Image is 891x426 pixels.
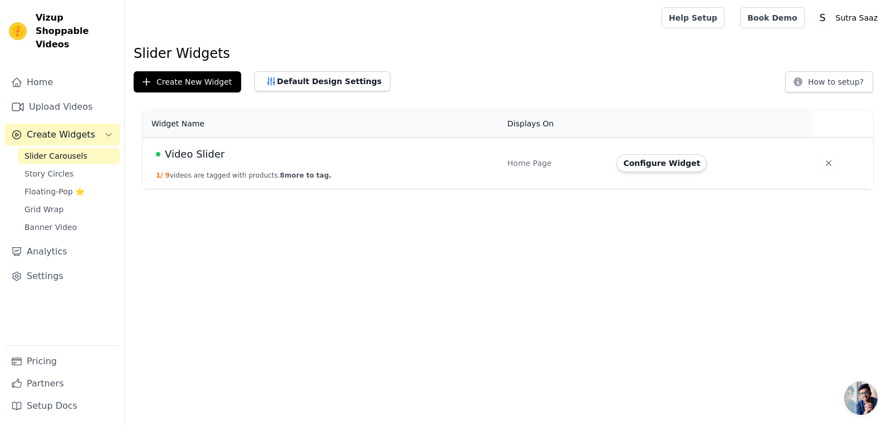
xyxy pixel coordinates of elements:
[25,204,63,215] span: Grid Wrap
[165,146,224,162] span: Video Slider
[785,71,873,92] button: How to setup?
[819,12,825,23] text: S
[134,45,882,62] h1: Slider Widgets
[18,166,120,182] a: Story Circles
[662,7,724,28] a: Help Setup
[25,168,74,179] span: Story Circles
[740,7,804,28] a: Book Demo
[280,172,331,179] span: 8 more to tag.
[254,71,390,91] button: Default Design Settings
[18,219,120,235] a: Banner Video
[143,110,501,138] th: Widget Name
[507,158,603,169] div: Home Page
[165,172,170,179] span: 9
[25,222,77,233] span: Banner Video
[134,71,241,92] button: Create New Widget
[501,110,610,138] th: Displays On
[831,8,882,28] p: Sutra Saaz
[4,71,120,94] a: Home
[616,154,707,172] button: Configure Widget
[156,171,331,180] button: 1/ 9videos are tagged with products.8more to tag.
[27,128,95,141] span: Create Widgets
[4,265,120,287] a: Settings
[4,373,120,395] a: Partners
[36,11,115,51] span: Vizup Shoppable Videos
[819,153,839,173] button: Delete widget
[18,184,120,199] a: Floating-Pop ⭐
[156,172,163,179] span: 1 /
[844,381,878,415] div: Open chat
[4,241,120,263] a: Analytics
[18,202,120,217] a: Grid Wrap
[9,22,27,40] img: Vizup
[25,150,87,161] span: Slider Carousels
[785,79,873,90] a: How to setup?
[18,148,120,164] a: Slider Carousels
[4,96,120,118] a: Upload Videos
[156,152,160,156] span: Live Published
[4,124,120,146] button: Create Widgets
[4,395,120,417] a: Setup Docs
[814,8,882,28] button: S Sutra Saaz
[4,350,120,373] a: Pricing
[25,186,85,197] span: Floating-Pop ⭐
